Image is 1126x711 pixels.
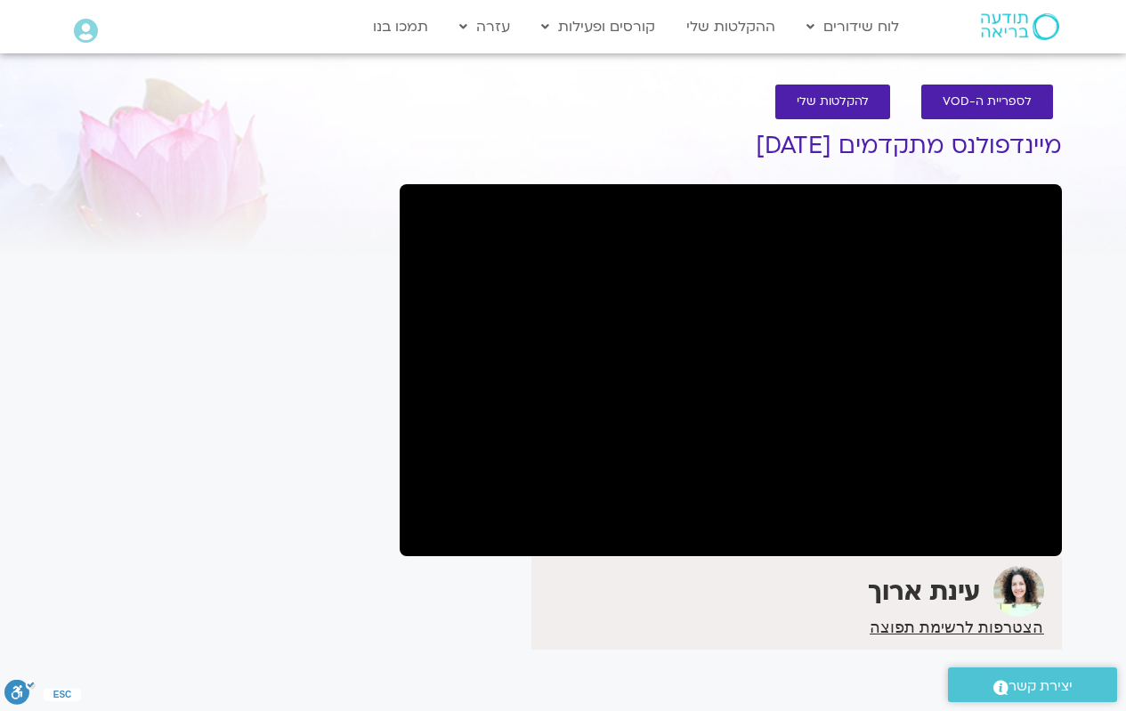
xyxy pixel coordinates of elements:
[532,10,664,44] a: קורסים ופעילות
[993,566,1044,617] img: עינת ארוך
[798,10,908,44] a: לוח שידורים
[400,133,1062,159] h1: מיינדפולנס מתקדמים [DATE]
[677,10,784,44] a: ההקלטות שלי
[1009,675,1073,699] span: יצירת קשר
[400,667,1062,690] h2: על ההרצאה
[870,619,1043,635] a: הצטרפות לרשימת תפוצה
[943,95,1032,109] span: לספריית ה-VOD
[775,85,890,119] a: להקלטות שלי
[868,575,980,609] strong: עינת ארוך
[450,10,519,44] a: עזרה
[948,667,1117,702] a: יצירת קשר
[797,95,869,109] span: להקלטות שלי
[981,13,1059,40] img: תודעה בריאה
[364,10,437,44] a: תמכו בנו
[921,85,1053,119] a: לספריית ה-VOD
